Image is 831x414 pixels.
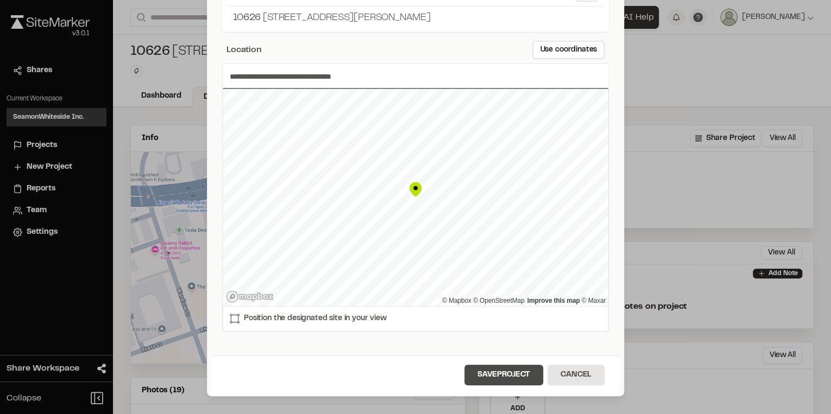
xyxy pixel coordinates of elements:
a: OpenStreetMap [473,297,525,304]
p: [STREET_ADDRESS][PERSON_NAME] [233,11,598,26]
span: 10626 [233,14,261,22]
a: Mapbox logo [226,290,274,303]
a: Mapbox [442,297,471,304]
p: Position the designated site in your view [230,313,386,324]
a: Maxar [582,297,606,304]
span: Location [226,43,262,56]
div: Map marker [407,181,424,198]
button: Cancel [547,365,605,385]
a: Map feedback [527,297,580,304]
button: SaveProject [464,365,543,385]
canvas: Map [223,89,608,306]
button: Use coordinates [532,41,605,59]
